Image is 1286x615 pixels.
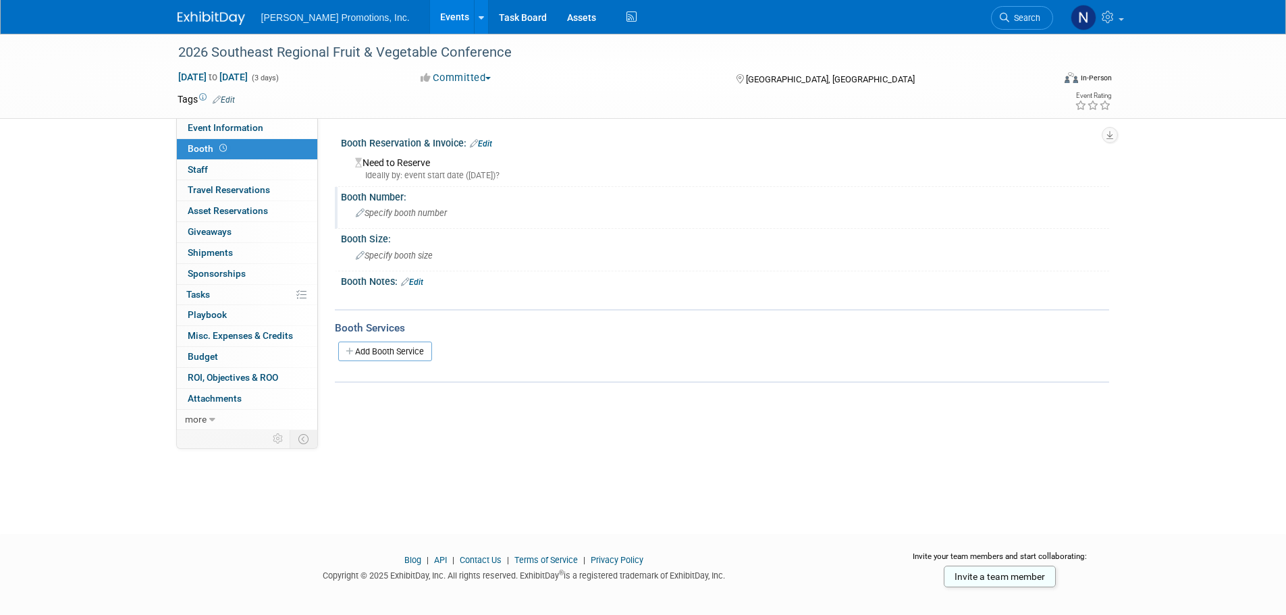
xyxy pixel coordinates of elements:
span: ROI, Objectives & ROO [188,372,278,383]
a: Misc. Expenses & Credits [177,326,317,346]
span: [PERSON_NAME] Promotions, Inc. [261,12,410,23]
a: Invite a team member [944,566,1056,587]
div: Booth Size: [341,229,1109,246]
div: Copyright © 2025 ExhibitDay, Inc. All rights reserved. ExhibitDay is a registered trademark of Ex... [178,566,872,582]
a: Privacy Policy [591,555,643,565]
a: Event Information [177,118,317,138]
span: Shipments [188,247,233,258]
a: Edit [401,277,423,287]
a: Travel Reservations [177,180,317,200]
span: (3 days) [250,74,279,82]
span: [DATE] [DATE] [178,71,248,83]
a: more [177,410,317,430]
span: Staff [188,164,208,175]
sup: ® [559,569,564,577]
img: ExhibitDay [178,11,245,25]
a: Search [991,6,1053,30]
a: ROI, Objectives & ROO [177,368,317,388]
span: [GEOGRAPHIC_DATA], [GEOGRAPHIC_DATA] [746,74,915,84]
span: Attachments [188,393,242,404]
a: Shipments [177,243,317,263]
td: Toggle Event Tabs [290,430,317,448]
td: Personalize Event Tab Strip [267,430,290,448]
div: Ideally by: event start date ([DATE])? [355,169,1099,182]
button: Committed [416,71,496,85]
span: | [423,555,432,565]
div: Booth Notes: [341,271,1109,289]
a: Tasks [177,285,317,305]
a: Terms of Service [514,555,578,565]
span: more [185,414,207,425]
a: Edit [470,139,492,149]
a: Sponsorships [177,264,317,284]
div: Booth Services [335,321,1109,336]
span: Tasks [186,289,210,300]
span: Asset Reservations [188,205,268,216]
img: Format-Inperson.png [1065,72,1078,83]
a: API [434,555,447,565]
img: Nate Sallee [1071,5,1096,30]
span: Specify booth number [356,208,447,218]
div: Booth Number: [341,187,1109,204]
span: to [207,72,219,82]
span: Event Information [188,122,263,133]
div: Need to Reserve [351,153,1099,182]
div: Invite your team members and start collaborating: [891,551,1109,571]
a: Edit [213,95,235,105]
div: Event Rating [1075,92,1111,99]
a: Attachments [177,389,317,409]
a: Staff [177,160,317,180]
td: Tags [178,92,235,106]
span: Giveaways [188,226,232,237]
span: Booth not reserved yet [217,143,230,153]
span: Misc. Expenses & Credits [188,330,293,341]
span: Specify booth size [356,250,433,261]
span: Sponsorships [188,268,246,279]
a: Asset Reservations [177,201,317,221]
span: | [580,555,589,565]
a: Contact Us [460,555,502,565]
span: Budget [188,351,218,362]
span: Search [1009,13,1040,23]
a: Playbook [177,305,317,325]
span: Booth [188,143,230,154]
span: Travel Reservations [188,184,270,195]
a: Blog [404,555,421,565]
div: Event Format [973,70,1113,90]
div: 2026 Southeast Regional Fruit & Vegetable Conference [173,41,1033,65]
a: Booth [177,139,317,159]
a: Giveaways [177,222,317,242]
a: Budget [177,347,317,367]
a: Add Booth Service [338,342,432,361]
span: Playbook [188,309,227,320]
div: Booth Reservation & Invoice: [341,133,1109,151]
div: In-Person [1080,73,1112,83]
span: | [449,555,458,565]
span: | [504,555,512,565]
